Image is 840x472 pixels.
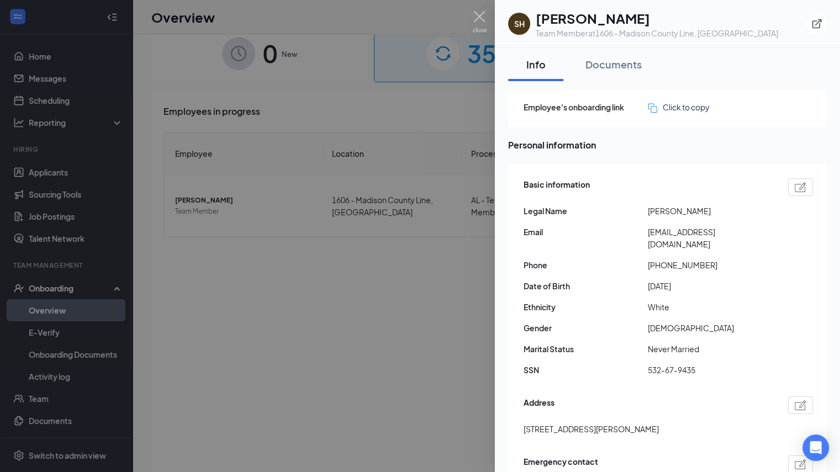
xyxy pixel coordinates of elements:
[648,364,772,376] span: 532-67-9435
[508,138,827,152] span: Personal information
[524,343,648,355] span: Marital Status
[536,28,778,39] div: Team Member at 1606 - Madison County Line, [GEOGRAPHIC_DATA]
[524,396,554,414] span: Address
[648,103,657,113] img: click-to-copy.71757273a98fde459dfc.svg
[648,101,710,113] button: Click to copy
[811,18,822,29] svg: ExternalLink
[524,259,648,271] span: Phone
[648,343,772,355] span: Never Married
[524,205,648,217] span: Legal Name
[524,423,659,435] span: [STREET_ADDRESS][PERSON_NAME]
[536,9,778,28] h1: [PERSON_NAME]
[648,280,772,292] span: [DATE]
[802,434,829,461] div: Open Intercom Messenger
[585,57,642,71] div: Documents
[807,14,827,34] button: ExternalLink
[524,280,648,292] span: Date of Birth
[648,322,772,334] span: [DEMOGRAPHIC_DATA]
[648,259,772,271] span: [PHONE_NUMBER]
[648,205,772,217] span: [PERSON_NAME]
[524,364,648,376] span: SSN
[648,226,772,250] span: [EMAIL_ADDRESS][DOMAIN_NAME]
[524,178,590,196] span: Basic information
[524,301,648,313] span: Ethnicity
[648,301,772,313] span: White
[524,101,648,113] span: Employee's onboarding link
[519,57,552,71] div: Info
[514,18,525,29] div: SH
[524,226,648,238] span: Email
[524,322,648,334] span: Gender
